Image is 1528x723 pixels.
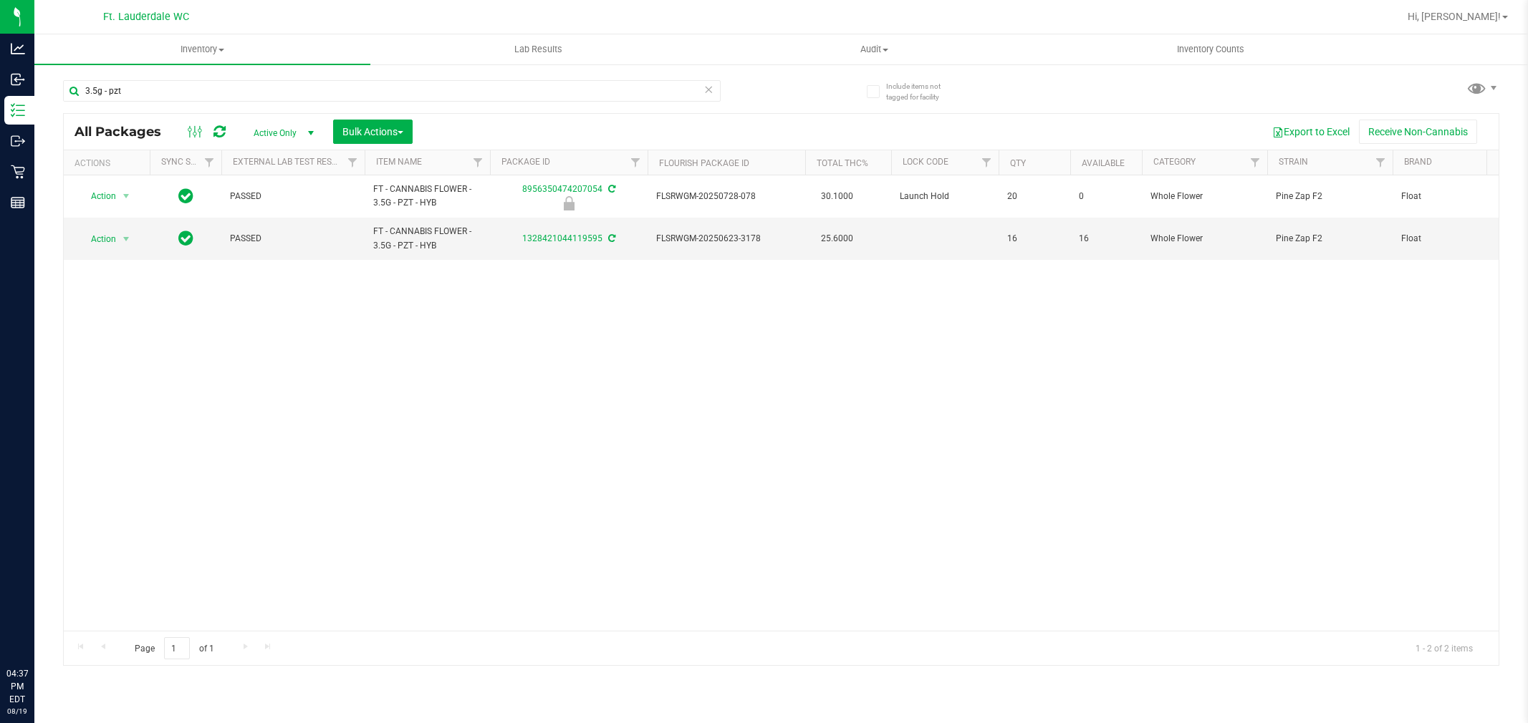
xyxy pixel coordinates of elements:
[11,103,25,117] inline-svg: Inventory
[1404,637,1484,659] span: 1 - 2 of 2 items
[1079,232,1133,246] span: 16
[1279,157,1308,167] a: Strain
[501,157,550,167] a: Package ID
[522,184,602,194] a: 8956350474207054
[34,43,370,56] span: Inventory
[1150,190,1259,203] span: Whole Flower
[11,195,25,210] inline-svg: Reports
[373,183,481,210] span: FT - CANNABIS FLOWER - 3.5G - PZT - HYB
[1150,232,1259,246] span: Whole Flower
[373,225,481,252] span: FT - CANNABIS FLOWER - 3.5G - PZT - HYB
[886,81,958,102] span: Include items not tagged for facility
[1007,232,1062,246] span: 16
[656,190,797,203] span: FLSRWGM-20250728-078
[1007,190,1062,203] span: 20
[198,150,221,175] a: Filter
[342,126,403,137] span: Bulk Actions
[1401,232,1527,246] span: Float
[78,186,117,206] span: Action
[6,706,28,717] p: 08/19
[178,186,193,206] span: In Sync
[606,184,615,194] span: Sync from Compliance System
[376,157,422,167] a: Item Name
[624,150,648,175] a: Filter
[1042,34,1378,64] a: Inventory Counts
[704,80,714,99] span: Clear
[1244,150,1267,175] a: Filter
[63,80,721,102] input: Search Package ID, Item Name, SKU, Lot or Part Number...
[161,157,216,167] a: Sync Status
[11,72,25,87] inline-svg: Inbound
[117,229,135,249] span: select
[1276,190,1384,203] span: Pine Zap F2
[34,34,370,64] a: Inventory
[233,157,345,167] a: External Lab Test Result
[817,158,868,168] a: Total THC%
[117,186,135,206] span: select
[1158,43,1264,56] span: Inventory Counts
[488,196,650,210] div: Launch Hold
[1359,120,1477,144] button: Receive Non-Cannabis
[1263,120,1359,144] button: Export to Excel
[14,608,57,651] iframe: Resource center
[522,233,602,243] a: 1328421044119595
[341,150,365,175] a: Filter
[78,229,117,249] span: Action
[11,134,25,148] inline-svg: Outbound
[6,667,28,706] p: 04:37 PM EDT
[11,42,25,56] inline-svg: Analytics
[122,637,226,659] span: Page of 1
[1276,232,1384,246] span: Pine Zap F2
[706,34,1042,64] a: Audit
[164,637,190,659] input: 1
[1404,157,1432,167] a: Brand
[1401,190,1527,203] span: Float
[75,124,176,140] span: All Packages
[659,158,749,168] a: Flourish Package ID
[370,34,706,64] a: Lab Results
[11,165,25,179] inline-svg: Retail
[656,232,797,246] span: FLSRWGM-20250623-3178
[606,233,615,243] span: Sync from Compliance System
[1079,190,1133,203] span: 0
[814,186,860,207] span: 30.1000
[1153,157,1196,167] a: Category
[814,228,860,249] span: 25.6000
[178,228,193,248] span: In Sync
[903,157,948,167] a: Lock Code
[1408,11,1501,22] span: Hi, [PERSON_NAME]!
[495,43,582,56] span: Lab Results
[230,232,356,246] span: PASSED
[75,158,144,168] div: Actions
[103,11,189,23] span: Ft. Lauderdale WC
[1369,150,1393,175] a: Filter
[975,150,999,175] a: Filter
[333,120,413,144] button: Bulk Actions
[230,190,356,203] span: PASSED
[466,150,490,175] a: Filter
[900,190,990,203] span: Launch Hold
[1082,158,1125,168] a: Available
[1010,158,1026,168] a: Qty
[707,43,1042,56] span: Audit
